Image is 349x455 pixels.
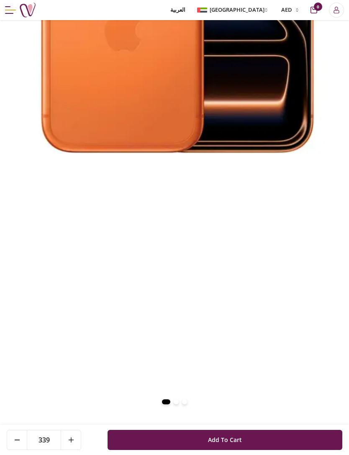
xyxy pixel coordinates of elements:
[276,6,302,14] button: AED
[281,6,292,14] span: AED
[108,430,342,450] button: Add To Cart
[329,3,344,18] button: Login
[311,7,317,13] button: cart-button
[314,3,322,11] span: 0
[170,6,185,14] span: العربية
[195,6,271,14] button: [GEOGRAPHIC_DATA]
[210,6,264,14] span: [GEOGRAPHIC_DATA]
[208,432,242,447] span: Add To Cart
[27,430,61,450] span: 339
[19,2,36,18] img: Nigwa-uae-gifts
[3,422,64,440] span: AED 6,600
[197,8,207,13] img: Arabic_dztd3n.png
